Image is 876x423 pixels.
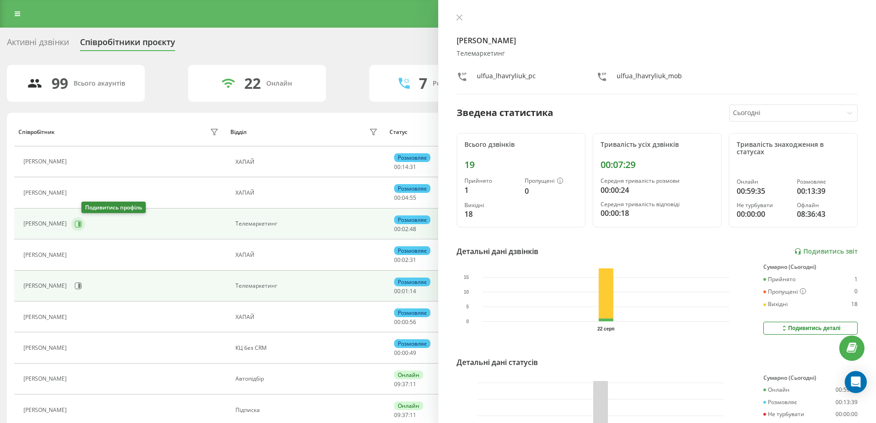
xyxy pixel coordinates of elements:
[394,339,430,348] div: Розмовляє
[763,399,797,406] div: Розмовляє
[464,159,578,170] div: 19
[601,178,714,184] div: Середня тривалість розмови
[433,80,477,87] div: Розмовляють
[410,163,416,171] span: 31
[410,411,416,419] span: 11
[737,202,790,209] div: Не турбувати
[394,350,416,356] div: : :
[836,387,858,393] div: 00:59:35
[466,319,469,324] text: 0
[74,80,125,87] div: Всього акаунтів
[394,225,401,233] span: 00
[797,185,850,197] div: 00:13:39
[525,185,578,197] div: 0
[410,256,416,264] span: 31
[23,252,69,258] div: [PERSON_NAME]
[763,288,806,296] div: Пропущені
[457,246,538,257] div: Детальні дані дзвінків
[797,209,850,220] div: 08:36:43
[763,301,788,307] div: Вихідні
[617,71,682,85] div: ulfua_lhavryliuk_mob
[394,257,416,263] div: : :
[244,75,261,92] div: 22
[410,380,416,388] span: 11
[410,287,416,295] span: 14
[23,345,69,351] div: [PERSON_NAME]
[23,158,69,165] div: [PERSON_NAME]
[845,371,867,393] div: Open Intercom Messenger
[235,283,380,289] div: Телемаркетинг
[23,407,69,413] div: [PERSON_NAME]
[763,375,858,381] div: Сумарно (Сьогодні)
[780,324,841,332] div: Подивитись деталі
[737,179,790,185] div: Онлайн
[394,163,401,171] span: 00
[457,50,858,58] div: Телемаркетинг
[235,220,380,227] div: Телемаркетинг
[525,178,578,185] div: Пропущені
[394,319,416,325] div: : :
[23,190,69,196] div: [PERSON_NAME]
[394,226,416,232] div: : :
[394,412,416,418] div: : :
[464,209,517,220] div: 18
[457,357,538,368] div: Детальні дані статусів
[402,380,408,388] span: 37
[402,349,408,357] span: 00
[854,276,858,283] div: 1
[394,278,430,286] div: Розмовляє
[410,225,416,233] span: 48
[23,220,69,227] div: [PERSON_NAME]
[419,75,427,92] div: 7
[410,349,416,357] span: 49
[394,195,416,201] div: : :
[464,275,469,280] text: 15
[464,141,578,149] div: Всього дзвінків
[854,288,858,296] div: 0
[763,322,858,335] button: Подивитись деталі
[394,153,430,162] div: Розмовляє
[601,159,714,170] div: 00:07:29
[394,401,423,410] div: Онлайн
[601,185,714,196] div: 00:00:24
[80,37,175,52] div: Співробітники проєкту
[235,314,380,320] div: ХАПАЙ
[394,287,401,295] span: 00
[394,256,401,264] span: 00
[389,129,407,135] div: Статус
[23,376,69,382] div: [PERSON_NAME]
[737,141,850,156] div: Тривалість знаходження в статусах
[235,159,380,165] div: ХАПАЙ
[402,256,408,264] span: 02
[464,178,517,184] div: Прийнято
[763,387,790,393] div: Онлайн
[402,194,408,202] span: 04
[597,326,614,331] text: 22 серп
[7,37,69,52] div: Активні дзвінки
[394,380,401,388] span: 09
[410,318,416,326] span: 56
[394,371,423,379] div: Онлайн
[394,184,430,193] div: Розмовляє
[18,129,55,135] div: Співробітник
[394,308,430,317] div: Розмовляє
[457,35,858,46] h4: [PERSON_NAME]
[235,252,380,258] div: ХАПАЙ
[763,264,858,270] div: Сумарно (Сьогодні)
[402,318,408,326] span: 00
[394,381,416,388] div: : :
[394,246,430,255] div: Розмовляє
[466,304,469,309] text: 5
[797,202,850,209] div: Офлайн
[23,283,69,289] div: [PERSON_NAME]
[601,208,714,219] div: 00:00:18
[763,411,804,417] div: Не турбувати
[464,202,517,209] div: Вихідні
[394,164,416,170] div: : :
[402,225,408,233] span: 02
[402,287,408,295] span: 01
[23,314,69,320] div: [PERSON_NAME]
[836,399,858,406] div: 00:13:39
[235,407,380,413] div: Підписка
[464,185,517,196] div: 1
